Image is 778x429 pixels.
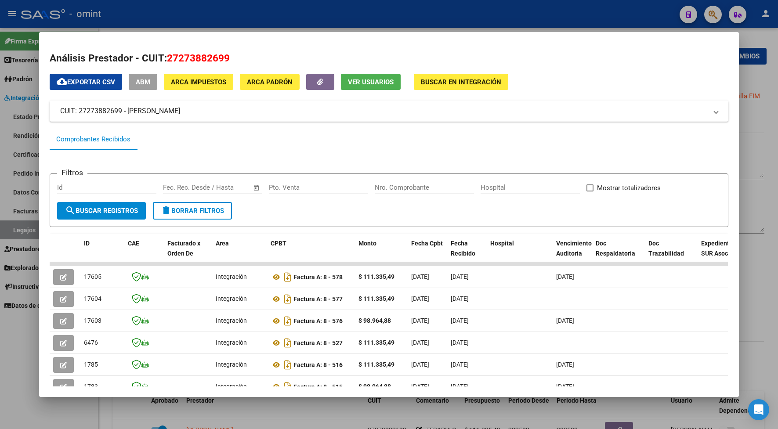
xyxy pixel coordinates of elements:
[216,317,247,324] span: Integración
[451,361,469,368] span: [DATE]
[648,240,684,257] span: Doc Trazabilidad
[216,361,247,368] span: Integración
[50,74,122,90] button: Exportar CSV
[293,339,343,346] strong: Factura A: 8 - 527
[161,207,224,215] span: Borrar Filtros
[596,240,635,257] span: Doc Respaldatoria
[451,295,469,302] span: [DATE]
[216,295,247,302] span: Integración
[358,383,391,390] strong: $ 98.964,88
[411,361,429,368] span: [DATE]
[282,314,293,328] i: Descargar documento
[645,234,698,273] datatable-header-cell: Doc Trazabilidad
[358,317,391,324] strong: $ 98.964,88
[128,240,139,247] span: CAE
[408,234,447,273] datatable-header-cell: Fecha Cpbt
[698,234,746,273] datatable-header-cell: Expediente SUR Asociado
[50,101,729,122] mat-expansion-panel-header: CUIT: 27273882699 - [PERSON_NAME]
[84,339,98,346] span: 6476
[212,234,267,273] datatable-header-cell: Area
[556,273,574,280] span: [DATE]
[271,240,286,247] span: CPBT
[701,240,740,257] span: Expediente SUR Asociado
[451,240,475,257] span: Fecha Recibido
[421,78,501,86] span: Buscar en Integración
[161,205,171,216] mat-icon: delete
[348,78,394,86] span: Ver Usuarios
[293,317,343,324] strong: Factura A: 8 - 576
[65,207,138,215] span: Buscar Registros
[84,240,90,247] span: ID
[60,106,708,116] mat-panel-title: CUIT: 27273882699 - [PERSON_NAME]
[293,361,343,368] strong: Factura A: 8 - 516
[153,202,232,220] button: Borrar Filtros
[597,183,661,193] span: Mostrar totalizadores
[451,273,469,280] span: [DATE]
[164,74,233,90] button: ARCA Impuestos
[216,273,247,280] span: Integración
[411,383,429,390] span: [DATE]
[136,78,150,86] span: ABM
[411,273,429,280] span: [DATE]
[164,234,212,273] datatable-header-cell: Facturado x Orden De
[451,339,469,346] span: [DATE]
[167,52,230,64] span: 27273882699
[293,274,343,281] strong: Factura A: 8 - 578
[487,234,553,273] datatable-header-cell: Hospital
[358,295,394,302] strong: $ 111.335,49
[57,167,87,178] h3: Filtros
[282,270,293,284] i: Descargar documento
[293,296,343,303] strong: Factura A: 8 - 577
[414,74,508,90] button: Buscar en Integración
[199,184,242,191] input: End date
[57,78,115,86] span: Exportar CSV
[129,74,157,90] button: ABM
[267,234,355,273] datatable-header-cell: CPBT
[124,234,164,273] datatable-header-cell: CAE
[216,339,247,346] span: Integración
[50,51,729,66] h2: Análisis Prestador - CUIT:
[57,76,67,87] mat-icon: cloud_download
[84,317,101,324] span: 17603
[556,361,574,368] span: [DATE]
[282,358,293,372] i: Descargar documento
[84,383,98,390] span: 1783
[358,273,394,280] strong: $ 111.335,49
[216,383,247,390] span: Integración
[84,273,101,280] span: 17605
[592,234,645,273] datatable-header-cell: Doc Respaldatoria
[251,183,261,193] button: Open calendar
[556,317,574,324] span: [DATE]
[358,361,394,368] strong: $ 111.335,49
[411,295,429,302] span: [DATE]
[411,240,443,247] span: Fecha Cpbt
[355,234,408,273] datatable-header-cell: Monto
[447,234,487,273] datatable-header-cell: Fecha Recibido
[293,383,343,390] strong: Factura A: 8 - 515
[282,292,293,306] i: Descargar documento
[84,361,98,368] span: 1785
[240,74,300,90] button: ARCA Padrón
[65,205,76,216] mat-icon: search
[748,399,769,420] div: Open Intercom Messenger
[556,240,592,257] span: Vencimiento Auditoría
[80,234,124,273] datatable-header-cell: ID
[341,74,401,90] button: Ver Usuarios
[282,380,293,394] i: Descargar documento
[553,234,592,273] datatable-header-cell: Vencimiento Auditoría
[247,78,293,86] span: ARCA Padrón
[411,339,429,346] span: [DATE]
[556,383,574,390] span: [DATE]
[358,240,376,247] span: Monto
[358,339,394,346] strong: $ 111.335,49
[57,202,146,220] button: Buscar Registros
[167,240,200,257] span: Facturado x Orden De
[282,336,293,350] i: Descargar documento
[216,240,229,247] span: Area
[451,383,469,390] span: [DATE]
[411,317,429,324] span: [DATE]
[163,184,192,191] input: Start date
[56,134,130,144] div: Comprobantes Recibidos
[84,295,101,302] span: 17604
[171,78,226,86] span: ARCA Impuestos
